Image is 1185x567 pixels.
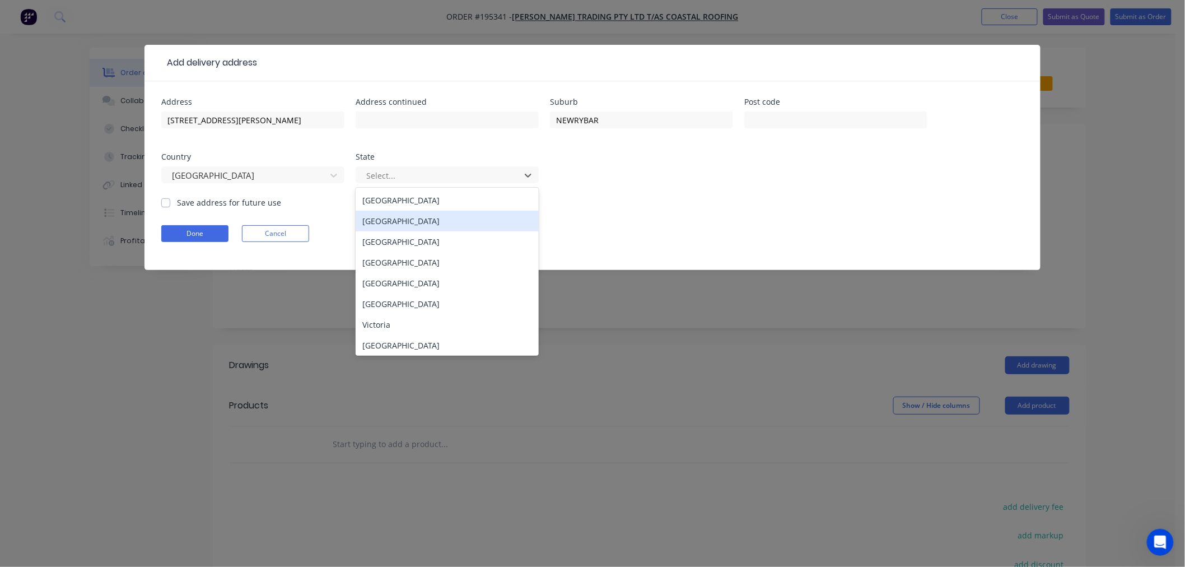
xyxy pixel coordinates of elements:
[356,273,539,294] div: [GEOGRAPHIC_DATA]
[356,190,539,211] div: [GEOGRAPHIC_DATA]
[356,231,539,252] div: [GEOGRAPHIC_DATA]
[356,211,539,231] div: [GEOGRAPHIC_DATA]
[161,225,228,242] button: Done
[161,153,344,161] div: Country
[161,56,257,69] div: Add delivery address
[356,294,539,314] div: [GEOGRAPHIC_DATA]
[1147,529,1174,556] iframe: Intercom live chat
[356,153,539,161] div: State
[356,252,539,273] div: [GEOGRAPHIC_DATA]
[161,98,344,106] div: Address
[177,197,281,208] label: Save address for future use
[356,98,539,106] div: Address continued
[242,225,309,242] button: Cancel
[744,98,927,106] div: Post code
[356,314,539,335] div: Victoria
[550,98,733,106] div: Suburb
[356,335,539,356] div: [GEOGRAPHIC_DATA]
